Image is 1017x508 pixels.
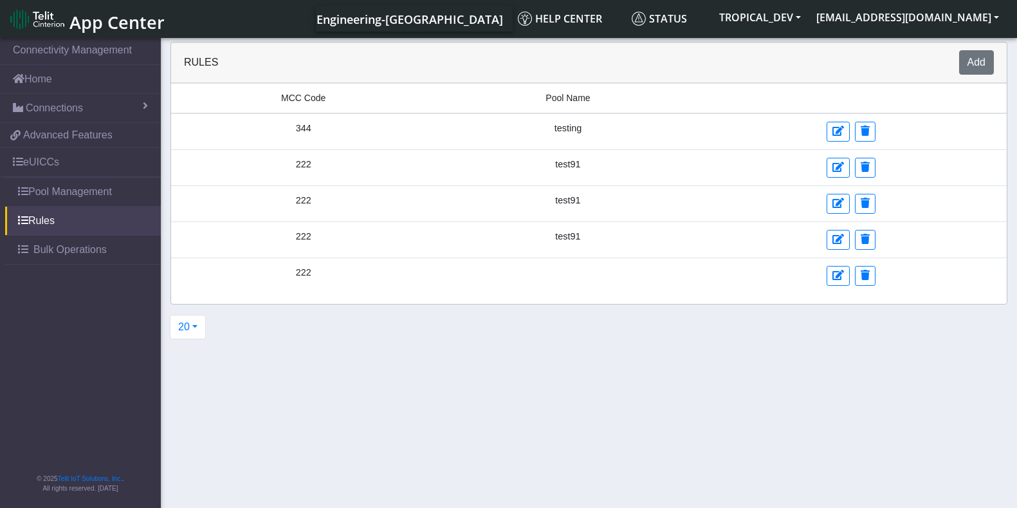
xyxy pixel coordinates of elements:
a: Your current platform instance [316,6,502,32]
button: Add [959,50,994,75]
td: 222 [171,258,435,294]
span: Connections [26,100,83,116]
a: Pool Management [5,178,161,206]
button: TROPICAL_DEV [711,6,809,29]
td: test91 [435,222,700,258]
a: Status [627,6,711,32]
button: 20 [170,315,206,339]
td: test91 [435,150,700,186]
td: testing [435,113,700,150]
span: MCC Code [281,91,325,105]
a: Telit IoT Solutions, Inc. [58,475,122,482]
a: Bulk Operations [5,236,161,264]
span: Help center [518,12,602,26]
a: Help center [513,6,627,32]
td: 222 [171,186,435,222]
span: App Center [69,10,165,34]
img: knowledge.svg [518,12,532,26]
td: 222 [171,150,435,186]
span: Pool Name [545,91,590,105]
td: 344 [171,113,435,150]
img: logo-telit-cinterion-gw-new.png [10,9,64,30]
img: status.svg [632,12,646,26]
td: 222 [171,222,435,258]
span: Engineering-[GEOGRAPHIC_DATA] [316,12,503,27]
span: Advanced Features [23,127,113,143]
span: Bulk Operations [33,242,107,258]
td: test91 [435,186,700,222]
a: Rules [5,207,161,235]
span: Status [632,12,687,26]
a: App Center [10,5,163,33]
div: Rules [174,55,589,70]
button: [EMAIL_ADDRESS][DOMAIN_NAME] [809,6,1007,29]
